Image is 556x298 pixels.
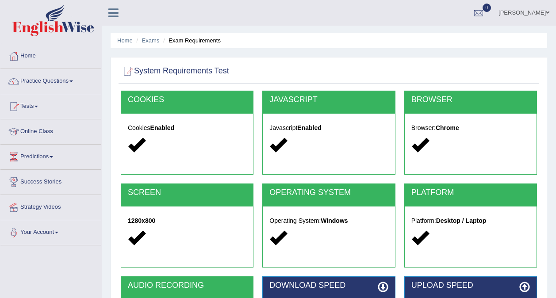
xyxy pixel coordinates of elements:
a: Tests [0,94,101,116]
strong: 1280x800 [128,217,155,224]
h5: Operating System: [269,218,388,224]
h5: Browser: [411,125,530,131]
h2: PLATFORM [411,188,530,197]
a: Exams [142,37,160,44]
a: Your Account [0,220,101,242]
a: Success Stories [0,170,101,192]
strong: Desktop / Laptop [436,217,487,224]
a: Practice Questions [0,69,101,91]
h2: AUDIO RECORDING [128,281,246,290]
h2: UPLOAD SPEED [411,281,530,290]
strong: Enabled [150,124,174,131]
a: Home [0,44,101,66]
strong: Enabled [297,124,321,131]
h5: Platform: [411,218,530,224]
h2: JAVASCRIPT [269,96,388,104]
a: Predictions [0,145,101,167]
h2: BROWSER [411,96,530,104]
strong: Chrome [436,124,459,131]
a: Home [117,37,133,44]
h2: SCREEN [128,188,246,197]
span: 0 [483,4,491,12]
li: Exam Requirements [161,36,221,45]
a: Strategy Videos [0,195,101,217]
a: Online Class [0,119,101,141]
h5: Cookies [128,125,246,131]
h5: Javascript [269,125,388,131]
h2: COOKIES [128,96,246,104]
strong: Windows [321,217,348,224]
h2: DOWNLOAD SPEED [269,281,388,290]
h2: System Requirements Test [121,65,229,78]
h2: OPERATING SYSTEM [269,188,388,197]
